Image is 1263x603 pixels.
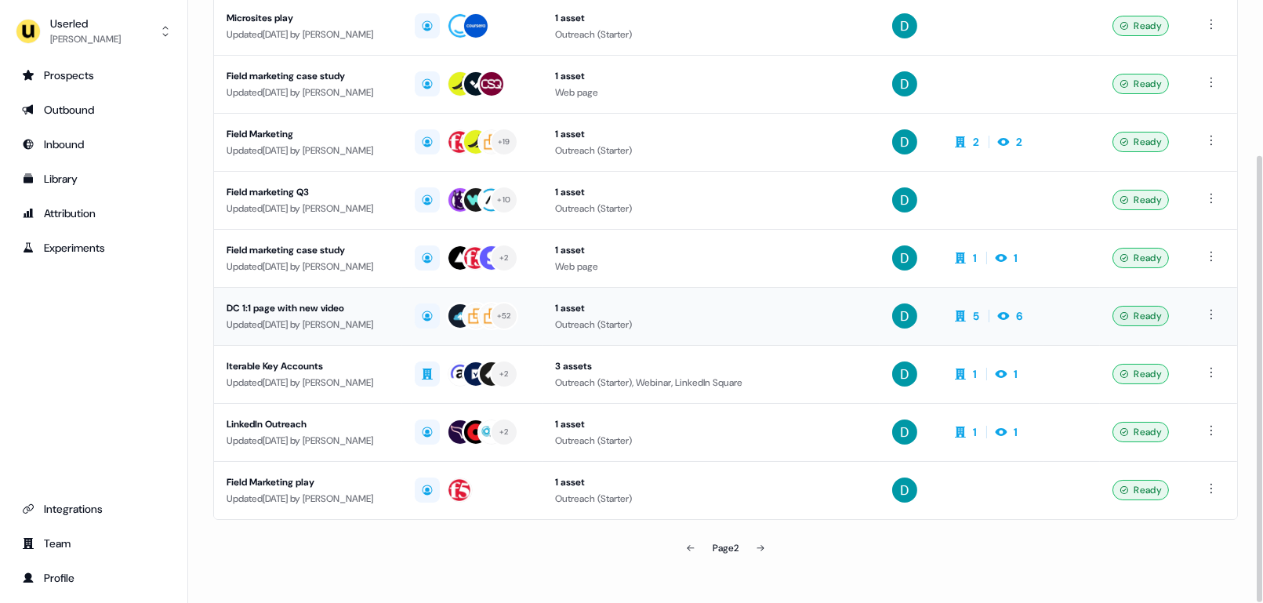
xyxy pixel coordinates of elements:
[13,97,175,122] a: Go to outbound experience
[555,143,867,158] div: Outreach (Starter)
[13,132,175,157] a: Go to Inbound
[555,474,867,490] div: 1 asset
[22,501,165,517] div: Integrations
[713,540,739,556] div: Page 2
[1014,366,1018,382] div: 1
[227,68,390,84] div: Field marketing case study
[973,250,977,266] div: 1
[227,143,390,158] div: Updated [DATE] by [PERSON_NAME]
[1014,424,1018,440] div: 1
[227,433,390,449] div: Updated [DATE] by [PERSON_NAME]
[22,240,165,256] div: Experiments
[555,27,867,42] div: Outreach (Starter)
[555,433,867,449] div: Outreach (Starter)
[22,171,165,187] div: Library
[22,136,165,152] div: Inbound
[555,201,867,216] div: Outreach (Starter)
[497,193,510,207] div: + 10
[1134,18,1162,34] span: Ready
[227,27,390,42] div: Updated [DATE] by [PERSON_NAME]
[1134,366,1162,382] span: Ready
[1134,482,1162,498] span: Ready
[497,309,511,323] div: + 52
[555,358,867,374] div: 3 assets
[227,300,390,316] div: DC 1:1 page with new video
[227,259,390,274] div: Updated [DATE] by [PERSON_NAME]
[227,317,390,332] div: Updated [DATE] by [PERSON_NAME]
[227,201,390,216] div: Updated [DATE] by [PERSON_NAME]
[22,570,165,586] div: Profile
[227,416,390,432] div: LinkedIn Outreach
[1134,308,1162,324] span: Ready
[498,135,510,149] div: + 19
[1016,134,1022,150] div: 2
[1016,308,1022,324] div: 6
[555,68,867,84] div: 1 asset
[892,129,917,154] img: David
[1134,424,1162,440] span: Ready
[555,416,867,432] div: 1 asset
[555,242,867,258] div: 1 asset
[1134,192,1162,208] span: Ready
[892,478,917,503] img: David
[227,126,390,142] div: Field Marketing
[13,201,175,226] a: Go to attribution
[555,126,867,142] div: 1 asset
[555,491,867,507] div: Outreach (Starter)
[227,474,390,490] div: Field Marketing play
[555,85,867,100] div: Web page
[1134,76,1162,92] span: Ready
[227,10,390,26] div: Microsites play
[13,531,175,556] a: Go to team
[973,424,977,440] div: 1
[50,16,121,31] div: Userled
[555,300,867,316] div: 1 asset
[13,565,175,590] a: Go to profile
[892,13,917,38] img: David
[973,366,977,382] div: 1
[973,134,979,150] div: 2
[22,67,165,83] div: Prospects
[13,63,175,88] a: Go to prospects
[1134,134,1162,150] span: Ready
[50,31,121,47] div: [PERSON_NAME]
[227,375,390,390] div: Updated [DATE] by [PERSON_NAME]
[13,166,175,191] a: Go to templates
[22,102,165,118] div: Outbound
[973,308,979,324] div: 5
[555,375,867,390] div: Outreach (Starter), Webinar, LinkedIn Square
[227,242,390,258] div: Field marketing case study
[555,184,867,200] div: 1 asset
[13,496,175,521] a: Go to integrations
[892,187,917,213] img: David
[555,259,867,274] div: Web page
[555,10,867,26] div: 1 asset
[892,303,917,329] img: David
[892,245,917,271] img: David
[499,425,509,439] div: + 2
[22,205,165,221] div: Attribution
[1014,250,1018,266] div: 1
[892,420,917,445] img: David
[227,85,390,100] div: Updated [DATE] by [PERSON_NAME]
[227,491,390,507] div: Updated [DATE] by [PERSON_NAME]
[499,251,509,265] div: + 2
[22,536,165,551] div: Team
[13,235,175,260] a: Go to experiments
[499,367,509,381] div: + 2
[13,13,175,50] button: Userled[PERSON_NAME]
[892,361,917,387] img: David
[227,184,390,200] div: Field marketing Q3
[892,71,917,96] img: David
[227,358,390,374] div: Iterable Key Accounts
[555,317,867,332] div: Outreach (Starter)
[1134,250,1162,266] span: Ready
